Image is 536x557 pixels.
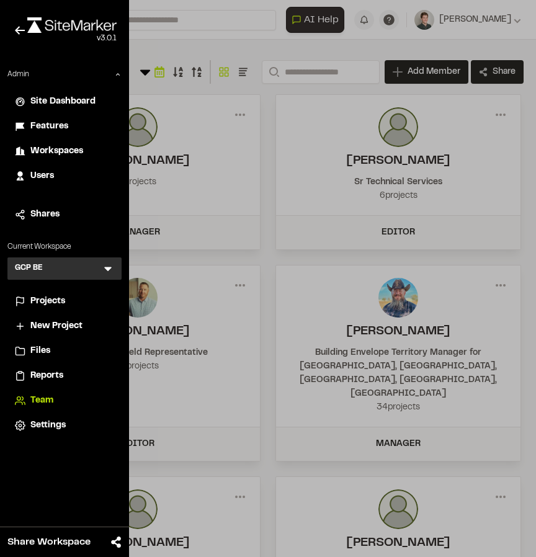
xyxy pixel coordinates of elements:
span: Projects [30,295,65,308]
a: Reports [15,369,114,383]
span: New Project [30,319,83,333]
span: Share Workspace [7,535,91,550]
span: Files [30,344,50,358]
span: Workspaces [30,145,83,158]
a: Users [15,169,114,183]
p: Current Workspace [7,241,122,252]
a: Shares [15,208,114,221]
a: Files [15,344,114,358]
a: Settings [15,419,114,432]
img: rebrand.png [27,17,117,33]
span: Settings [30,419,66,432]
a: Features [15,120,114,133]
span: Shares [30,208,60,221]
span: Site Dashboard [30,95,96,109]
span: Features [30,120,68,133]
a: New Project [15,319,114,333]
span: Reports [30,369,63,383]
p: Admin [7,69,29,80]
a: Projects [15,295,114,308]
a: Team [15,394,114,408]
span: Users [30,169,54,183]
div: Oh geez...please don't... [27,33,117,44]
a: Workspaces [15,145,114,158]
span: Team [30,394,53,408]
a: Site Dashboard [15,95,114,109]
h3: GCP BE [15,262,43,275]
